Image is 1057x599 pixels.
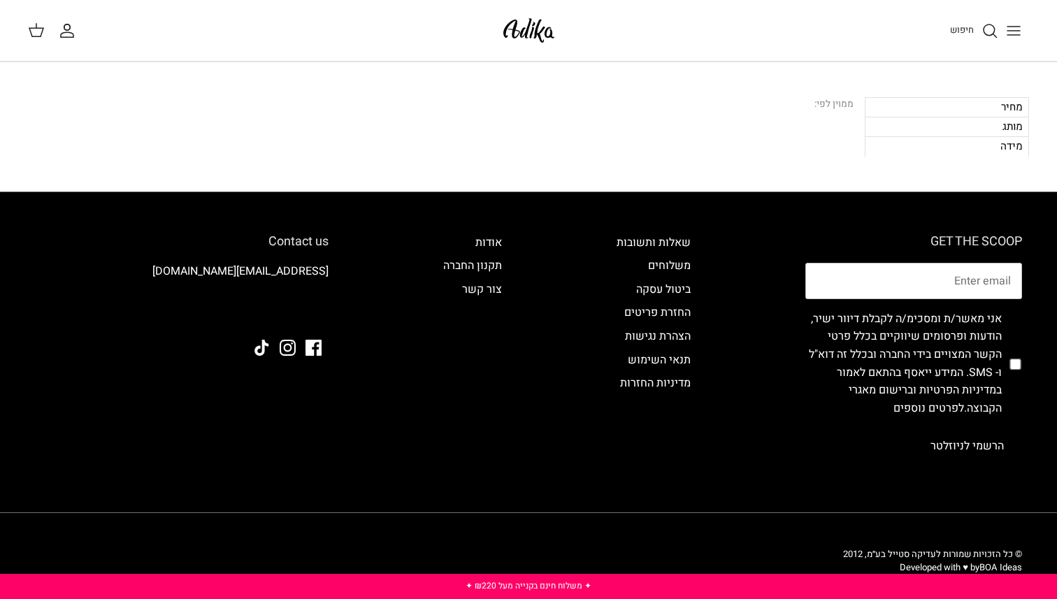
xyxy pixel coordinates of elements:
a: ביטול עסקה [636,281,691,298]
a: ✦ משלוח חינם בקנייה מעל ₪220 ✦ [466,579,591,592]
a: הצהרת נגישות [625,328,691,345]
p: Developed with ♥ by [843,561,1022,574]
a: החשבון שלי [59,22,81,39]
a: חיפוש [950,22,998,39]
a: תנאי השימוש [628,352,691,368]
a: Facebook [305,340,322,356]
a: BOA Ideas [979,561,1022,574]
button: הרשמי לניוזלטר [912,428,1022,463]
button: Toggle menu [998,15,1029,46]
a: אודות [475,234,502,251]
a: תקנון החברה [443,257,502,274]
div: מחיר [865,97,1029,117]
a: מדיניות החזרות [620,375,691,391]
a: Tiktok [254,340,270,356]
a: צור קשר [462,281,502,298]
div: מותג [865,117,1029,136]
img: Adika IL [290,302,329,320]
a: החזרת פריטים [624,304,691,321]
a: לפרטים נוספים [893,400,964,417]
div: מידה [865,136,1029,156]
img: Adika IL [499,14,559,47]
a: שאלות ותשובות [617,234,691,251]
a: משלוחים [648,257,691,274]
a: [EMAIL_ADDRESS][DOMAIN_NAME] [152,263,329,280]
div: Secondary navigation [603,234,705,464]
label: אני מאשר/ת ומסכימ/ה לקבלת דיוור ישיר, הודעות ופרסומים שיווקיים בכלל פרטי הקשר המצויים בידי החברה ... [805,310,1002,418]
span: © כל הזכויות שמורות לעדיקה סטייל בע״מ, 2012 [843,547,1022,561]
div: ממוין לפי: [814,97,854,113]
span: חיפוש [950,23,974,36]
a: Instagram [280,340,296,356]
h6: GET THE SCOOP [805,234,1022,250]
input: Email [805,263,1022,299]
div: Secondary navigation [429,234,516,464]
h6: Contact us [35,234,329,250]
